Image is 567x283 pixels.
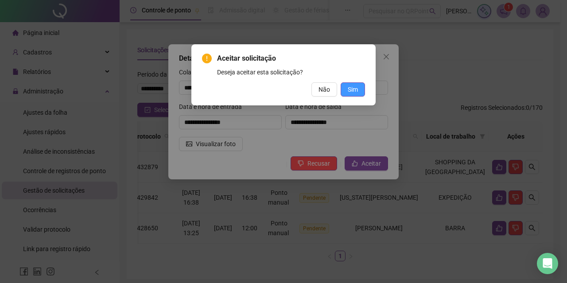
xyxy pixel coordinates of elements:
[537,253,558,274] div: Open Intercom Messenger
[348,85,358,94] span: Sim
[202,54,212,63] span: exclamation-circle
[217,53,365,64] span: Aceitar solicitação
[341,82,365,97] button: Sim
[217,67,365,77] div: Deseja aceitar esta solicitação?
[311,82,337,97] button: Não
[318,85,330,94] span: Não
